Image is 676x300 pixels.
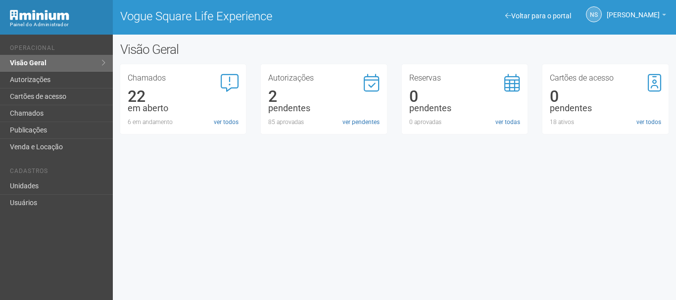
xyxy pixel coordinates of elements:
[505,12,571,20] a: Voltar para o portal
[268,92,380,101] div: 2
[342,118,380,127] a: ver pendentes
[636,118,661,127] a: ver todos
[607,12,666,20] a: [PERSON_NAME]
[268,74,380,82] h3: Autorizações
[550,92,661,101] div: 0
[409,118,521,127] div: 0 aprovadas
[550,104,661,113] div: pendentes
[120,10,387,23] h1: Vogue Square Life Experience
[214,118,239,127] a: ver todos
[10,168,105,178] li: Cadastros
[409,74,521,82] h3: Reservas
[409,92,521,101] div: 0
[128,104,239,113] div: em aberto
[10,10,69,20] img: Minium
[10,44,105,55] li: Operacional
[607,1,660,19] span: Nicolle Silva
[128,74,239,82] h3: Chamados
[550,74,661,82] h3: Cartões de acesso
[128,92,239,101] div: 22
[495,118,520,127] a: ver todas
[10,20,105,29] div: Painel do Administrador
[586,6,602,22] a: NS
[128,118,239,127] div: 6 em andamento
[268,104,380,113] div: pendentes
[550,118,661,127] div: 18 ativos
[409,104,521,113] div: pendentes
[120,42,340,57] h2: Visão Geral
[268,118,380,127] div: 85 aprovadas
